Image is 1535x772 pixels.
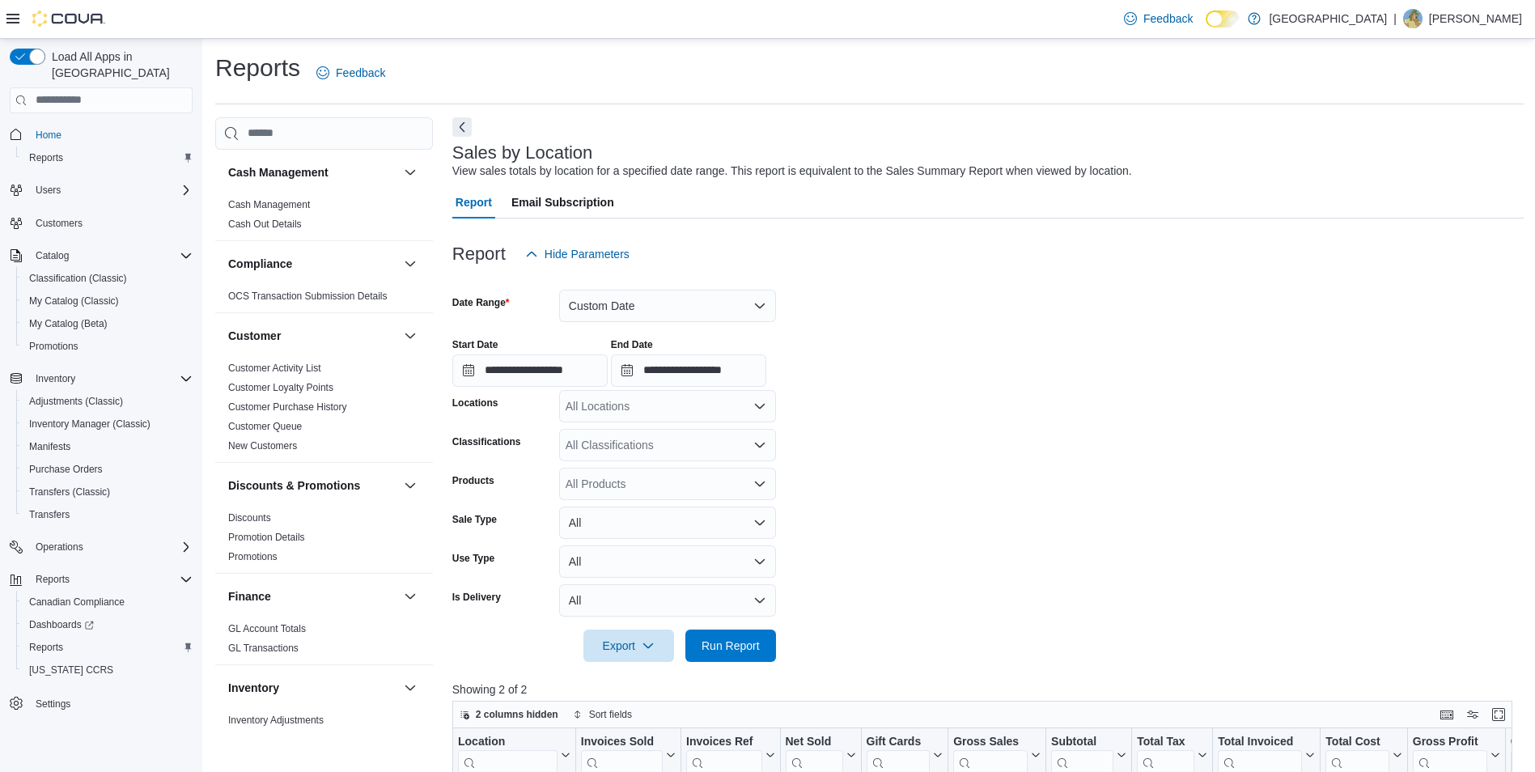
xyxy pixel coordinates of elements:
[29,486,110,498] span: Transfers (Classic)
[310,57,392,89] a: Feedback
[559,290,776,322] button: Custom Date
[23,414,157,434] a: Inventory Manager (Classic)
[23,592,193,612] span: Canadian Compliance
[228,164,329,180] h3: Cash Management
[23,148,193,168] span: Reports
[29,369,82,388] button: Inventory
[452,681,1524,698] p: Showing 2 of 2
[228,218,302,230] a: Cash Out Details
[401,476,420,495] button: Discounts & Promotions
[36,541,83,554] span: Operations
[228,401,347,413] a: Customer Purchase History
[23,460,109,479] a: Purchase Orders
[29,537,90,557] button: Operations
[10,117,193,757] nav: Complex example
[583,630,674,662] button: Export
[23,638,70,657] a: Reports
[29,570,76,589] button: Reports
[29,151,63,164] span: Reports
[23,615,100,634] a: Dashboards
[29,570,193,589] span: Reports
[29,246,193,265] span: Catalog
[866,734,930,749] div: Gift Cards
[452,143,593,163] h3: Sales by Location
[228,622,306,635] span: GL Account Totals
[611,338,653,351] label: End Date
[16,636,199,659] button: Reports
[452,354,608,387] input: Press the down key to open a popover containing a calendar.
[16,503,199,526] button: Transfers
[23,414,193,434] span: Inventory Manager (Classic)
[29,295,119,308] span: My Catalog (Classic)
[36,698,70,710] span: Settings
[228,421,302,432] a: Customer Queue
[228,290,388,303] span: OCS Transaction Submission Details
[401,587,420,606] button: Finance
[228,531,305,544] span: Promotion Details
[23,269,193,288] span: Classification (Classic)
[753,400,766,413] button: Open list of options
[29,214,89,233] a: Customers
[23,482,193,502] span: Transfers (Classic)
[611,354,766,387] input: Press the down key to open a popover containing a calendar.
[452,163,1132,180] div: View sales totals by location for a specified date range. This report is equivalent to the Sales ...
[29,180,67,200] button: Users
[401,326,420,346] button: Customer
[1051,734,1113,749] div: Subtotal
[23,337,193,356] span: Promotions
[1393,9,1397,28] p: |
[23,314,193,333] span: My Catalog (Beta)
[228,291,388,302] a: OCS Transaction Submission Details
[3,211,199,235] button: Customers
[32,11,105,27] img: Cova
[29,463,103,476] span: Purchase Orders
[228,551,278,562] a: Promotions
[23,660,120,680] a: [US_STATE] CCRS
[1206,11,1240,28] input: Dark Mode
[228,256,397,272] button: Compliance
[29,694,77,714] a: Settings
[519,238,636,270] button: Hide Parameters
[476,708,558,721] span: 2 columns hidden
[1269,9,1387,28] p: [GEOGRAPHIC_DATA]
[753,439,766,452] button: Open list of options
[228,550,278,563] span: Promotions
[29,340,78,353] span: Promotions
[23,660,193,680] span: Washington CCRS
[228,256,292,272] h3: Compliance
[566,705,638,724] button: Sort fields
[228,680,397,696] button: Inventory
[453,705,565,724] button: 2 columns hidden
[1218,734,1302,749] div: Total Invoiced
[228,218,302,231] span: Cash Out Details
[228,532,305,543] a: Promotion Details
[452,513,497,526] label: Sale Type
[29,641,63,654] span: Reports
[228,642,299,655] span: GL Transactions
[559,545,776,578] button: All
[228,440,297,452] a: New Customers
[23,460,193,479] span: Purchase Orders
[23,148,70,168] a: Reports
[3,244,199,267] button: Catalog
[1137,734,1194,749] div: Total Tax
[228,381,333,394] span: Customer Loyalty Points
[401,254,420,274] button: Compliance
[215,508,433,573] div: Discounts & Promotions
[29,508,70,521] span: Transfers
[452,591,501,604] label: Is Delivery
[1117,2,1199,35] a: Feedback
[228,362,321,375] span: Customer Activity List
[29,664,113,677] span: [US_STATE] CCRS
[29,537,193,557] span: Operations
[3,568,199,591] button: Reports
[215,358,433,462] div: Customer
[23,291,125,311] a: My Catalog (Classic)
[29,418,151,431] span: Inventory Manager (Classic)
[559,507,776,539] button: All
[29,213,193,233] span: Customers
[3,367,199,390] button: Inventory
[23,592,131,612] a: Canadian Compliance
[23,269,134,288] a: Classification (Classic)
[23,437,77,456] a: Manifests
